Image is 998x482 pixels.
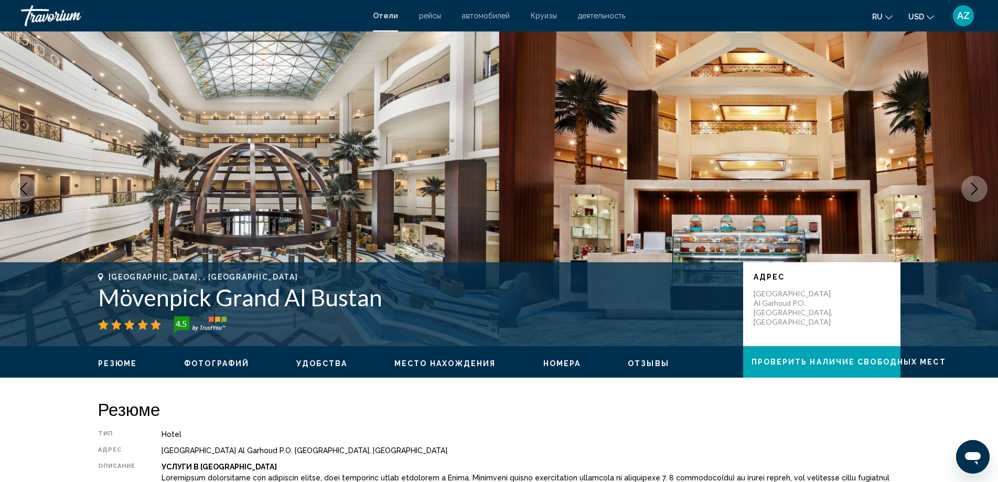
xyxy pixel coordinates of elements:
button: Отзывы [628,359,669,368]
img: trustyou-badge-hor.svg [174,316,227,333]
a: деятельность [578,12,625,20]
button: Место нахождения [394,359,496,368]
button: User Menu [950,5,977,27]
span: USD [908,13,924,21]
span: Проверить наличие свободных мест [752,358,946,367]
span: Отзывы [628,359,669,368]
a: Круизы [531,12,557,20]
button: Резюме [98,359,137,368]
span: Место нахождения [394,359,496,368]
button: Удобства [296,359,347,368]
div: адрес [98,446,136,455]
p: [GEOGRAPHIC_DATA] Al Garhoud P.O. [GEOGRAPHIC_DATA], [GEOGRAPHIC_DATA] [754,289,838,327]
button: Номера [543,359,581,368]
button: Previous image [10,176,37,202]
span: Номера [543,359,581,368]
span: ru [872,13,883,21]
button: Фотографий [184,359,249,368]
span: [GEOGRAPHIC_DATA], , [GEOGRAPHIC_DATA] [109,273,298,281]
span: Удобства [296,359,347,368]
iframe: Кнопка запуска окна обмена сообщениями [956,440,990,474]
span: Фотографий [184,359,249,368]
b: Услуги В [GEOGRAPHIC_DATA] [162,463,277,471]
h1: Mövenpick Grand Al Bustan [98,284,733,311]
span: Резюме [98,359,137,368]
h2: Резюме [98,399,900,420]
button: Проверить наличие свободных мест [743,346,900,378]
a: Travorium [21,5,362,26]
button: Next image [961,176,988,202]
div: Тип [98,430,136,438]
span: AZ [957,10,970,21]
p: адрес [754,273,890,281]
button: Change language [872,9,893,24]
button: Change currency [908,9,934,24]
div: Hotel [162,430,900,438]
a: Отели [373,12,398,20]
div: [GEOGRAPHIC_DATA] Al Garhoud P.O. [GEOGRAPHIC_DATA], [GEOGRAPHIC_DATA] [162,446,900,455]
a: автомобилей [462,12,510,20]
a: рейсы [419,12,441,20]
div: 4.5 [171,317,192,330]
